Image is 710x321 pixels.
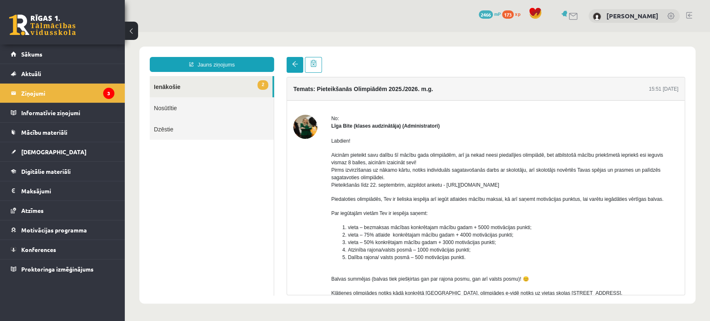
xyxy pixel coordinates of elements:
[11,259,114,279] a: Proktoringa izmēģinājums
[223,192,554,199] li: vieta – bezmaksas mācības konkrētajam mācību gadam + 5000 motivācijas punkti;
[206,105,554,113] p: Labdien!
[11,201,114,220] a: Atzīmes
[21,168,71,175] span: Digitālie materiāli
[502,10,514,19] span: 173
[206,83,554,90] div: No:
[502,10,524,17] a: 173 xp
[206,91,315,97] strong: Līga Bite (klases audzinātāja) (Administratori)
[103,88,114,99] i: 3
[223,207,554,214] li: vieta – 50% konkrētajam mācību gadam + 3000 motivācijas punkti;
[11,84,114,103] a: Ziņojumi3
[21,246,56,253] span: Konferences
[11,44,114,64] a: Sākums
[524,53,554,61] div: 15:51 [DATE]
[11,240,114,259] a: Konferences
[206,163,554,171] p: Piedaloties olimpiādēs, Tev ir lieliska iespēja arī iegūt atlaides mācību maksai, kā arī saņemt m...
[11,162,114,181] a: Digitālie materiāli
[21,148,87,156] span: [DEMOGRAPHIC_DATA]
[593,12,601,21] img: Jekaterina Zeļeņina
[11,220,114,240] a: Motivācijas programma
[11,103,114,122] a: Informatīvie ziņojumi
[21,50,42,58] span: Sākums
[21,70,41,77] span: Aktuāli
[606,12,658,20] a: [PERSON_NAME]
[515,10,520,17] span: xp
[11,64,114,83] a: Aktuāli
[494,10,501,17] span: mP
[11,142,114,161] a: [DEMOGRAPHIC_DATA]
[206,243,554,251] p: Balvas summējas (balvas tiek piešķirtas gan par rajona posmu, gan arī valsts posmu)! 😊
[133,48,143,58] span: 2
[25,86,149,108] a: Dzēstie
[11,123,114,142] a: Mācību materiāli
[21,84,114,103] legend: Ziņojumi
[206,178,554,185] p: Par iegūtajām vietām Tev ir iespēja saņemt:
[21,207,44,214] span: Atzīmes
[21,181,114,200] legend: Maksājumi
[25,65,149,86] a: Nosūtītie
[21,265,94,273] span: Proktoringa izmēģinājums
[9,15,76,35] a: Rīgas 1. Tālmācības vidusskola
[25,44,148,65] a: 2Ienākošie
[223,214,554,222] li: Atzinība rajona/valsts posmā – 1000 motivācijas punkti;
[206,119,554,157] p: Aicinām pieteikt savu dalību šī mācību gada olimpiādēm, arī ja nekad neesi piedalījies olimpiādē,...
[223,222,554,229] li: Dalība rajona/ valsts posmā – 500 motivācijas punkti.
[479,10,501,17] a: 2466 mP
[25,25,149,40] a: Jauns ziņojums
[168,54,308,60] h4: Temats: Pieteikšanās Olimpiādēm 2025./2026. m.g.
[479,10,493,19] span: 2466
[21,103,114,122] legend: Informatīvie ziņojumi
[21,226,87,234] span: Motivācijas programma
[21,128,67,136] span: Mācību materiāli
[168,83,193,107] img: Līga Bite (klases audzinātāja)
[11,181,114,200] a: Maksājumi
[223,199,554,207] li: vieta – 75% atlaide konkrētajam mācību gadam + 4000 motivācijas punkti;
[206,257,554,280] p: Klātienes olimpiādes notiks kādā konkrētā [GEOGRAPHIC_DATA], olimpiādes e-vidē notiks uz vietas s...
